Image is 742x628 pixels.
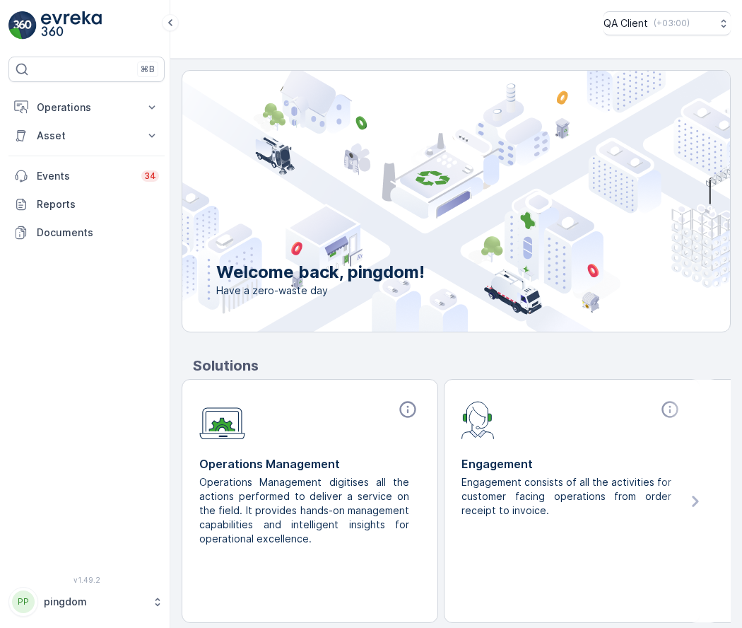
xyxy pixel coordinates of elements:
img: logo [8,11,37,40]
button: PPpingdom [8,587,165,617]
a: Reports [8,190,165,219]
a: Events34 [8,162,165,190]
p: 34 [144,170,156,182]
p: Documents [37,226,159,240]
p: Solutions [193,355,731,376]
a: Documents [8,219,165,247]
p: Operations Management digitises all the actions performed to deliver a service on the field. It p... [199,475,409,546]
button: QA Client(+03:00) [603,11,731,35]
p: Engagement [461,455,683,472]
span: Have a zero-waste day [216,284,425,298]
p: Asset [37,129,136,143]
p: Events [37,169,133,183]
span: v 1.49.2 [8,576,165,584]
button: Operations [8,93,165,122]
img: city illustration [119,71,730,332]
p: Operations [37,100,136,115]
p: Reports [37,197,159,211]
p: Engagement consists of all the activities for customer facing operations from order receipt to in... [461,475,671,518]
img: module-icon [199,400,245,440]
p: QA Client [603,16,648,30]
p: Operations Management [199,455,420,472]
button: Asset [8,122,165,150]
img: module-icon [461,400,495,439]
p: Welcome back, pingdom! [216,261,425,284]
p: ⌘B [141,64,155,75]
div: PP [12,591,35,613]
p: pingdom [44,595,145,609]
p: ( +03:00 ) [654,18,690,29]
img: logo_light-DOdMpM7g.png [41,11,102,40]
